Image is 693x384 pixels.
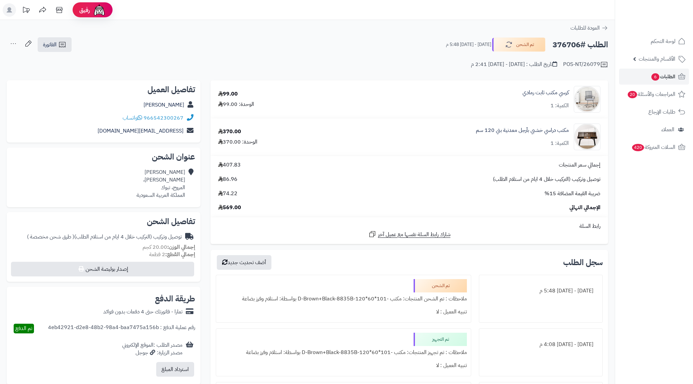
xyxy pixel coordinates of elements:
[619,33,689,49] a: لوحة التحكم
[38,37,72,52] a: الفاتورة
[492,38,545,52] button: تم الشحن
[220,346,467,359] div: ملاحظات : تم تجهيز المنتجات: مكتب -101*60*120-D-Brown+Black-8835B بواسطة: استلام وفرز بضاعة
[471,61,557,68] div: تاريخ الطلب : [DATE] - [DATE] 2:41 م
[570,24,600,32] span: العودة للطلبات
[143,243,195,251] small: 20.00 كجم
[218,176,237,183] span: 86.96
[11,262,194,276] button: إصدار بوليصة الشحن
[218,204,241,211] span: 569.00
[619,69,689,85] a: الطلبات6
[220,292,467,305] div: ملاحظات : تم الشحن المنتجات: مكتب -101*60*120-D-Brown+Black-8835B بواسطة: استلام وفرز بضاعة
[27,233,182,241] div: توصيل وتركيب (التركيب خلال 4 ايام من استلام الطلب)
[149,250,195,258] small: 2 قطعة
[619,86,689,102] a: المراجعات والأسئلة20
[632,144,644,151] span: 420
[550,140,569,147] div: الكمية: 1
[628,91,637,98] span: 20
[476,127,569,134] a: مكتب دراسي خشبي بأرجل معدنية بني 120 سم
[218,128,241,136] div: 370.00
[103,308,182,316] div: تمارا - فاتورتك حتى 4 دفعات بدون فوائد
[627,90,675,99] span: المراجعات والأسئلة
[165,250,195,258] strong: إجمالي القطع:
[218,190,237,197] span: 74.22
[12,86,195,94] h2: تفاصيل العميل
[559,161,600,169] span: إجمالي سعر المنتجات
[368,230,451,238] a: شارك رابط السلة نفسها مع عميل آخر
[144,101,184,109] a: [PERSON_NAME]
[218,101,254,108] div: الوحدة: 99.00
[12,153,195,161] h2: عنوان الشحن
[79,6,90,14] span: رفيق
[619,122,689,138] a: العملاء
[378,231,451,238] span: شارك رابط السلة نفسها مع عميل آخر
[123,114,142,122] a: واتساب
[574,86,600,113] img: 1750581797-1-90x90.jpg
[43,41,57,49] span: الفاتورة
[619,139,689,155] a: السلات المتروكة420
[155,295,195,303] h2: طريقة الدفع
[631,143,675,152] span: السلات المتروكة
[218,138,257,146] div: الوحدة: 370.00
[414,333,467,346] div: تم التجهيز
[220,305,467,318] div: تنبيه العميل : لا
[218,90,238,98] div: 99.00
[483,284,598,297] div: [DATE] - [DATE] 5:48 م
[574,124,600,150] img: 1755518436-1-90x90.jpg
[522,89,569,97] a: كرسي مكتب ثابت رمادي
[98,127,183,135] a: [EMAIL_ADDRESS][DOMAIN_NAME]
[552,38,608,52] h2: الطلب #376706
[648,107,675,117] span: طلبات الإرجاع
[220,359,467,372] div: تنبيه العميل : لا
[619,104,689,120] a: طلبات الإرجاع
[167,243,195,251] strong: إجمالي الوزن:
[493,176,600,183] span: توصيل وتركيب (التركيب خلال 4 ايام من استلام الطلب)
[651,73,659,81] span: 6
[27,233,74,241] span: ( طرق شحن مخصصة )
[651,72,675,81] span: الطلبات
[122,349,182,357] div: مصدر الزيارة: جوجل
[563,258,603,266] h3: سجل الطلب
[446,41,491,48] small: [DATE] - [DATE] 5:48 م
[48,324,195,333] div: رقم عملية الدفع : 4eb42921-d2e8-48b2-98a4-baa7475a156b
[661,125,674,134] span: العملاء
[544,190,600,197] span: ضريبة القيمة المضافة 15%
[651,37,675,46] span: لوحة التحكم
[550,102,569,110] div: الكمية: 1
[570,24,608,32] a: العودة للطلبات
[137,169,185,199] div: [PERSON_NAME] [PERSON_NAME]، المروج، تبوك المملكة العربية السعودية
[12,217,195,225] h2: تفاصيل الشحن
[483,338,598,351] div: [DATE] - [DATE] 4:08 م
[15,324,32,332] span: تم الدفع
[122,341,182,357] div: مصدر الطلب :الموقع الإلكتروني
[18,3,34,18] a: تحديثات المنصة
[414,279,467,292] div: تم الشحن
[563,61,608,69] div: POS-NT/26079
[213,222,605,230] div: رابط السلة
[569,204,600,211] span: الإجمالي النهائي
[217,255,271,270] button: أضف تحديث جديد
[648,19,687,33] img: logo-2.png
[144,114,183,122] a: 966542300267
[639,54,675,64] span: الأقسام والمنتجات
[218,161,241,169] span: 407.83
[93,3,106,17] img: ai-face.png
[156,362,194,377] button: استرداد المبلغ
